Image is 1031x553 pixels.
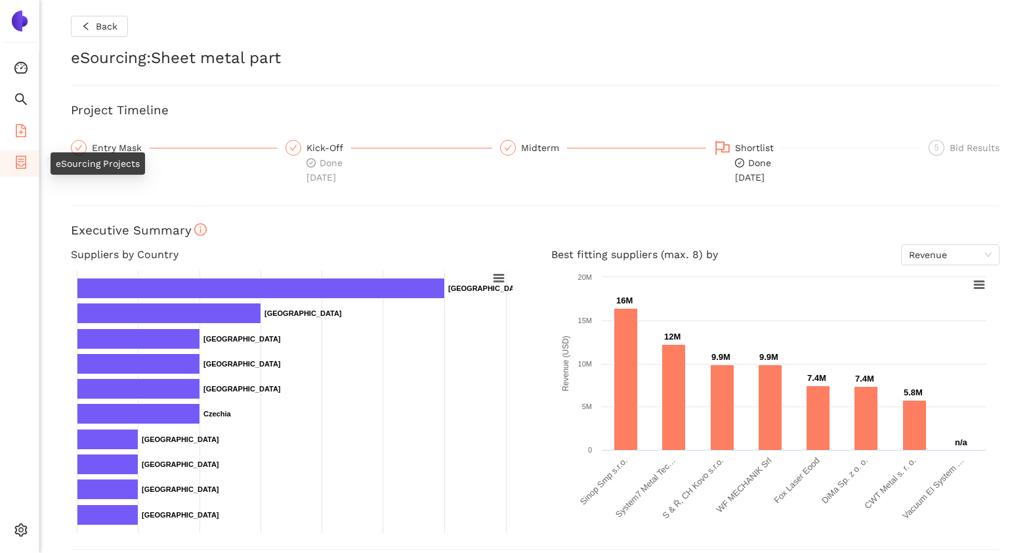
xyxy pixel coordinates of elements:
[715,140,730,156] span: flag
[203,360,281,368] text: [GEOGRAPHIC_DATA]
[71,244,520,265] h4: Suppliers by Country
[14,151,28,177] span: container
[264,309,342,317] text: [GEOGRAPHIC_DATA]
[71,222,999,239] h3: Executive Summary
[142,511,219,519] text: [GEOGRAPHIC_DATA]
[14,120,28,146] span: file-add
[71,47,999,70] h2: eSourcing : Sheet metal part
[203,335,281,343] text: [GEOGRAPHIC_DATA]
[504,144,512,152] span: check
[664,332,681,342] text: 12M
[203,410,231,418] text: Czechia
[306,140,351,156] div: Kick-Off
[578,456,629,507] text: Sinop Smp s.r.o.
[616,296,633,305] text: 16M
[581,403,591,410] text: 5M
[75,144,83,152] span: check
[711,352,730,362] text: 9.9M
[448,284,526,292] text: [GEOGRAPHIC_DATA]
[807,373,826,383] text: 7.4M
[142,435,219,443] text: [GEOGRAPHIC_DATA]
[81,22,91,32] span: left
[855,374,874,384] text: 7.4M
[613,456,677,520] text: System7 Metal Tec…
[735,158,744,167] span: check-circle
[142,485,219,493] text: [GEOGRAPHIC_DATA]
[759,352,778,362] text: 9.9M
[714,455,773,514] text: WF MECHANIK Srl
[772,456,822,506] text: Fox Laser Eood
[735,140,782,156] div: Shortlist
[900,456,965,521] text: Vacuum El System …
[904,387,923,397] text: 5.8M
[578,317,591,324] text: 15M
[306,158,343,183] span: Done [DATE]
[955,437,968,447] text: n/a
[142,460,219,468] text: [GEOGRAPHIC_DATA]
[935,143,939,152] span: 5
[714,140,921,185] div: Shortlistcheck-circleDone[DATE]
[909,245,992,265] span: Revenue
[96,19,117,33] span: Back
[862,456,917,511] text: CWT Metal s. r. o.
[306,158,316,167] span: check-circle
[551,244,1000,265] h4: Best fitting suppliers (max. 8) by
[587,446,591,454] text: 0
[561,336,570,391] text: Revenue (USD)
[820,456,870,506] text: DiMa Sp. z o. o.
[71,140,278,156] div: Entry Mask
[203,385,281,393] text: [GEOGRAPHIC_DATA]
[289,144,297,152] span: check
[71,102,999,119] h3: Project Timeline
[735,158,771,183] span: Done [DATE]
[14,519,28,545] span: setting
[950,143,999,153] span: Bid Results
[578,273,591,281] text: 20M
[14,88,28,114] span: search
[521,140,567,156] div: Midterm
[578,360,591,368] text: 10M
[92,140,150,156] div: Entry Mask
[194,223,207,236] span: info-circle
[9,11,30,32] img: Logo
[51,152,145,175] div: eSourcing Projects
[71,16,128,37] button: leftBack
[14,56,28,83] span: dashboard
[660,456,725,521] text: S & Ř, CH Kovo s.r.o.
